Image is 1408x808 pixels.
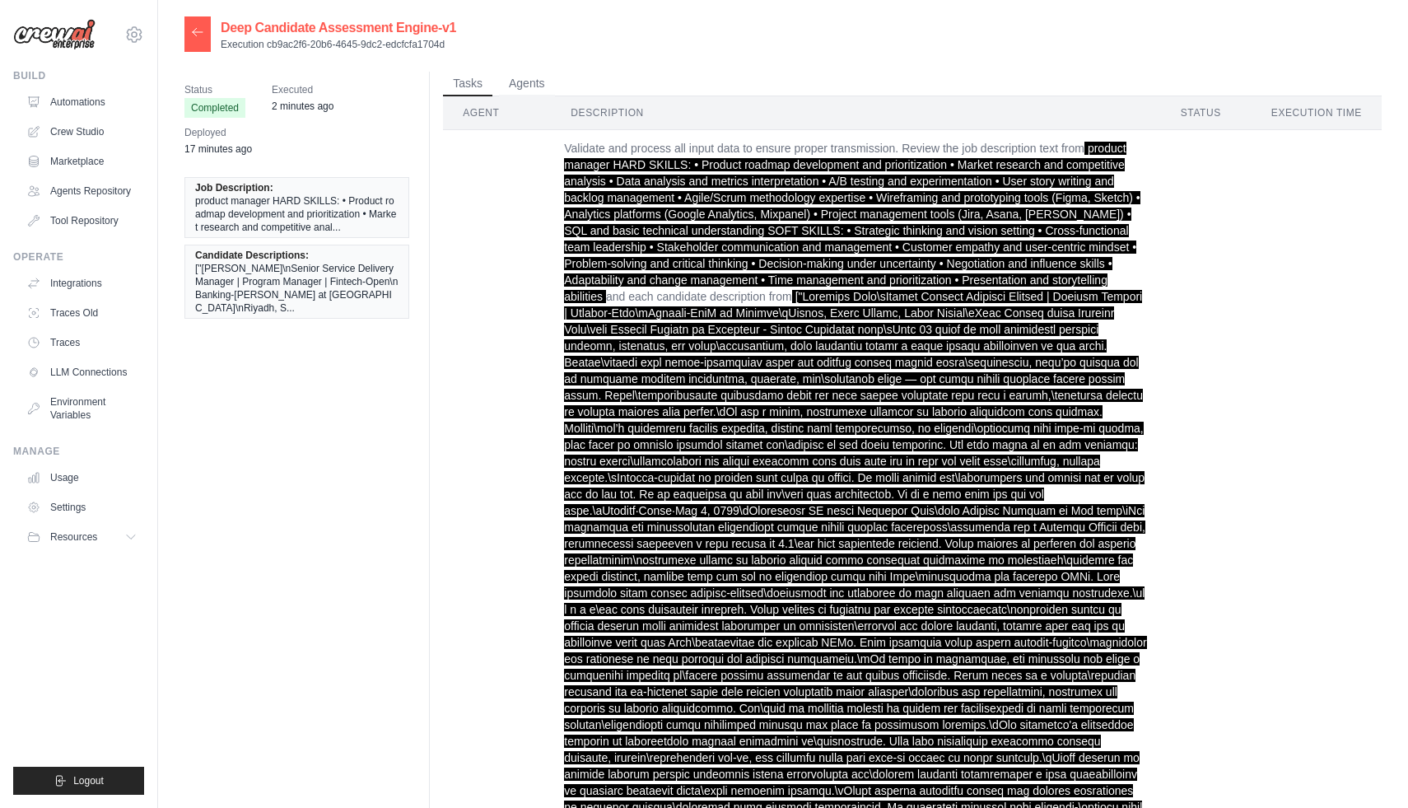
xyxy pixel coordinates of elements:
span: Executed [272,82,333,98]
th: Status [1161,96,1252,130]
span: Candidate Descriptions: [195,249,309,262]
button: Logout [13,767,144,795]
span: Completed [184,98,245,118]
button: Agents [499,72,555,96]
a: Crew Studio [20,119,144,145]
a: Traces Old [20,300,144,326]
button: Tasks [443,72,492,96]
time: September 21, 2025 at 03:51 AST [184,143,252,155]
span: Job Description: [195,181,273,194]
span: ["[PERSON_NAME]\nSenior Service Delivery Manager | Program Manager | Fintech-Open\nBanking-[PERSO... [195,262,399,315]
span: Logout [73,774,104,787]
span: Deployed [184,124,252,141]
a: Agents Repository [20,178,144,204]
a: Marketplace [20,148,144,175]
th: Execution Time [1252,96,1382,130]
div: Operate [13,250,144,264]
a: LLM Connections [20,359,144,385]
a: Usage [20,465,144,491]
a: Settings [20,494,144,521]
img: Logo [13,19,96,50]
h2: Deep Candidate Assessment Engine-v1 [221,18,456,38]
a: Traces [20,329,144,356]
time: September 21, 2025 at 04:05 AST [272,100,333,112]
p: Execution cb9ac2f6-20b6-4645-9dc2-edcfcfa1704d [221,38,456,51]
div: Build [13,69,144,82]
th: Description [551,96,1160,130]
div: Manage [13,445,144,458]
a: Environment Variables [20,389,144,428]
span: Status [184,82,245,98]
a: Automations [20,89,144,115]
th: Agent [443,96,551,130]
span: product manager HARD SKILLS: • Product roadmap development and prioritization • Market research a... [195,194,399,234]
button: Resources [20,524,144,550]
a: Tool Repository [20,208,144,234]
a: Integrations [20,270,144,297]
span: Resources [50,530,97,544]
